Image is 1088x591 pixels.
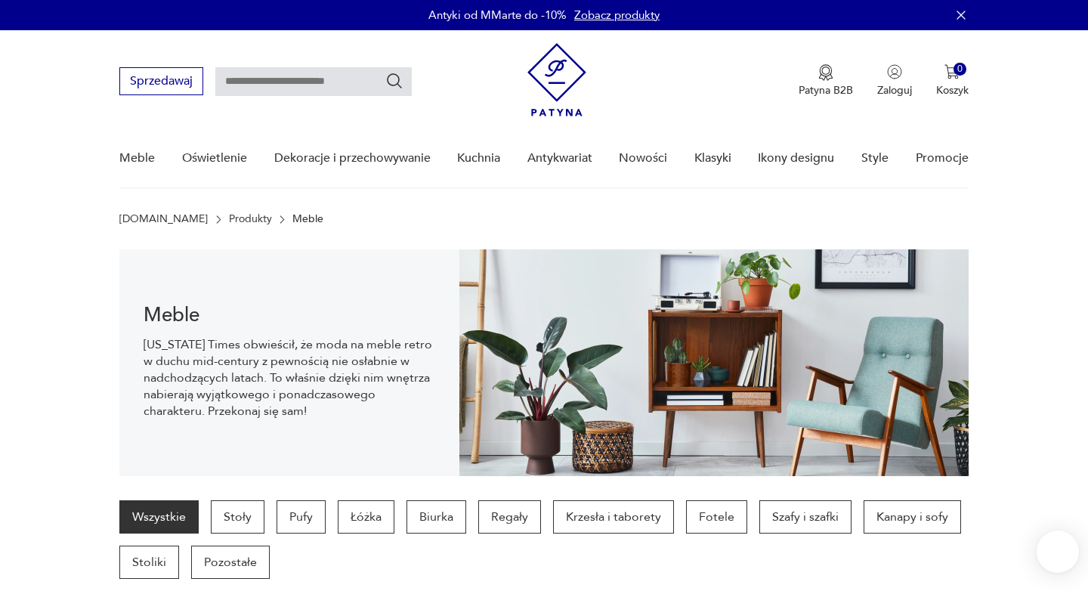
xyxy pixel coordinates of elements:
button: Szukaj [385,72,403,90]
a: Kanapy i sofy [864,500,961,534]
a: Łóżka [338,500,394,534]
p: Meble [292,213,323,225]
a: Kuchnia [457,129,500,187]
a: Szafy i szafki [759,500,852,534]
img: Meble [459,249,969,476]
a: Sprzedawaj [119,77,203,88]
a: Klasyki [694,129,731,187]
img: Ikona medalu [818,64,833,81]
a: Dekoracje i przechowywanie [274,129,431,187]
div: 0 [954,63,966,76]
a: Wszystkie [119,500,199,534]
p: Koszyk [936,83,969,97]
a: Ikony designu [758,129,834,187]
a: Fotele [686,500,747,534]
h1: Meble [144,306,434,324]
img: Patyna - sklep z meblami i dekoracjami vintage [527,43,586,116]
a: Oświetlenie [182,129,247,187]
button: 0Koszyk [936,64,969,97]
a: Biurka [406,500,466,534]
img: Ikona koszyka [944,64,960,79]
p: Patyna B2B [799,83,853,97]
a: Stoliki [119,546,179,579]
a: Meble [119,129,155,187]
p: Zaloguj [877,83,912,97]
p: Antyki od MMarte do -10% [428,8,567,23]
a: Regały [478,500,541,534]
a: Antykwariat [527,129,592,187]
a: Pozostałe [191,546,270,579]
iframe: Smartsupp widget button [1037,531,1079,573]
button: Sprzedawaj [119,67,203,95]
a: Zobacz produkty [574,8,660,23]
button: Zaloguj [877,64,912,97]
a: Nowości [619,129,667,187]
p: [US_STATE] Times obwieścił, że moda na meble retro w duchu mid-century z pewnością nie osłabnie w... [144,336,434,419]
a: Pufy [277,500,326,534]
img: Ikonka użytkownika [887,64,902,79]
a: Promocje [916,129,969,187]
a: [DOMAIN_NAME] [119,213,208,225]
a: Style [861,129,889,187]
a: Stoły [211,500,264,534]
a: Produkty [229,213,272,225]
button: Patyna B2B [799,64,853,97]
a: Krzesła i taborety [553,500,674,534]
a: Ikona medaluPatyna B2B [799,64,853,97]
